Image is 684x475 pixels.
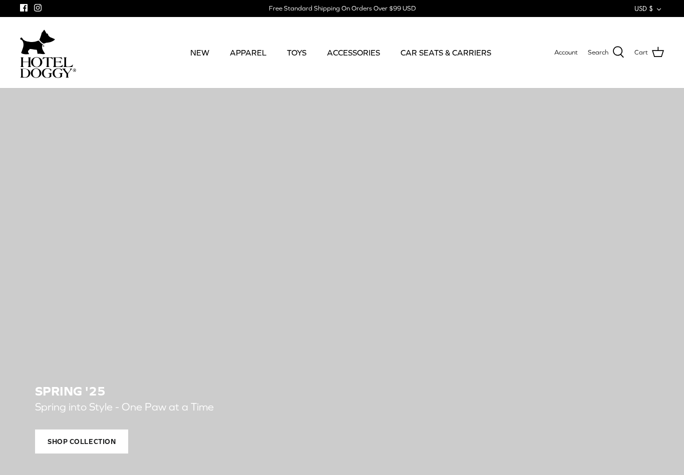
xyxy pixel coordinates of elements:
[35,384,649,398] h2: SPRING '25
[35,398,491,416] p: Spring into Style - One Paw at a Time
[634,46,664,59] a: Cart
[20,27,76,78] a: hoteldoggycom
[269,1,416,16] a: Free Standard Shipping On Orders Over $99 USD
[392,35,500,69] a: CAR SEATS & CARRIERS
[149,35,532,69] div: Primary navigation
[221,35,275,69] a: APPAREL
[318,35,389,69] a: ACCESSORIES
[181,35,218,69] a: NEW
[34,4,42,11] a: Instagram
[20,57,76,78] img: hoteldoggycom
[588,47,608,58] span: Search
[269,4,416,13] div: Free Standard Shipping On Orders Over $99 USD
[278,35,315,69] a: TOYS
[634,47,648,58] span: Cart
[35,429,128,453] span: Shop Collection
[20,27,55,57] img: dog-icon.svg
[588,46,624,59] a: Search
[554,48,578,56] span: Account
[554,47,578,58] a: Account
[20,4,28,11] a: Facebook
